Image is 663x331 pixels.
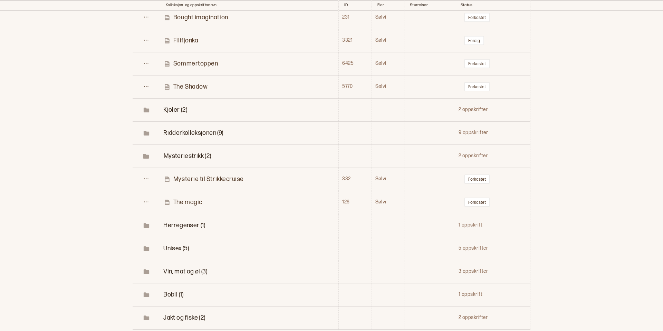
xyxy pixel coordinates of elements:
td: Sølvi [372,52,404,75]
td: 6425 [339,52,372,75]
span: Toggle Row Expanded [163,291,183,298]
span: Toggle Row Expanded [163,106,187,113]
td: Sølvi [372,6,404,29]
td: Sølvi [372,75,404,98]
td: 1 oppskrift [455,214,530,237]
a: Filifjonka [164,37,338,44]
span: Toggle Row Expanded [133,153,160,160]
td: 5770 [339,75,372,98]
span: Toggle Row Expanded [163,222,205,229]
td: 3 oppskrifter [455,260,530,283]
td: 9 oppskrifter [455,121,530,144]
td: 231 [339,6,372,29]
span: Toggle Row Expanded [163,314,205,321]
p: The Shadow [173,83,208,91]
td: 2 oppskrifter [455,144,530,168]
td: 332 [339,168,372,191]
p: Sommertoppen [173,60,218,68]
span: Toggle Row Expanded [163,245,189,252]
button: Ferdig [464,36,484,45]
td: 126 [339,191,372,214]
td: Sølvi [372,168,404,191]
td: 2 oppskrifter [455,98,530,121]
button: Forkastet [464,198,490,207]
span: Toggle Row Expanded [133,222,160,229]
td: 5 oppskrifter [455,237,530,260]
span: Toggle Row Expanded [133,245,160,252]
a: Bought imagination [164,13,338,21]
td: 1 oppskrift [455,283,530,306]
p: Bought imagination [173,13,228,21]
p: Filifjonka [173,37,198,44]
td: 3321 [339,29,372,52]
a: The magic [164,198,338,206]
span: Toggle Row Expanded [164,152,211,160]
td: Sølvi [372,191,404,214]
span: Toggle Row Expanded [133,314,160,321]
button: Forkastet [464,82,490,91]
a: Sommertoppen [164,60,338,68]
a: Mysterie til Strikkecruise [164,175,338,183]
p: The magic [173,198,202,206]
span: Toggle Row Expanded [163,129,223,137]
span: Toggle Row Expanded [133,268,160,275]
a: The Shadow [164,83,338,91]
span: Toggle Row Expanded [133,130,160,137]
span: Toggle Row Expanded [133,291,160,298]
button: Forkastet [464,59,490,68]
span: Toggle Row Expanded [133,107,160,113]
td: Sølvi [372,29,404,52]
p: Mysterie til Strikkecruise [173,175,244,183]
span: Toggle Row Expanded [163,268,207,275]
td: 2 oppskrifter [455,306,530,329]
button: Forkastet [464,174,490,184]
button: Forkastet [464,13,490,22]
